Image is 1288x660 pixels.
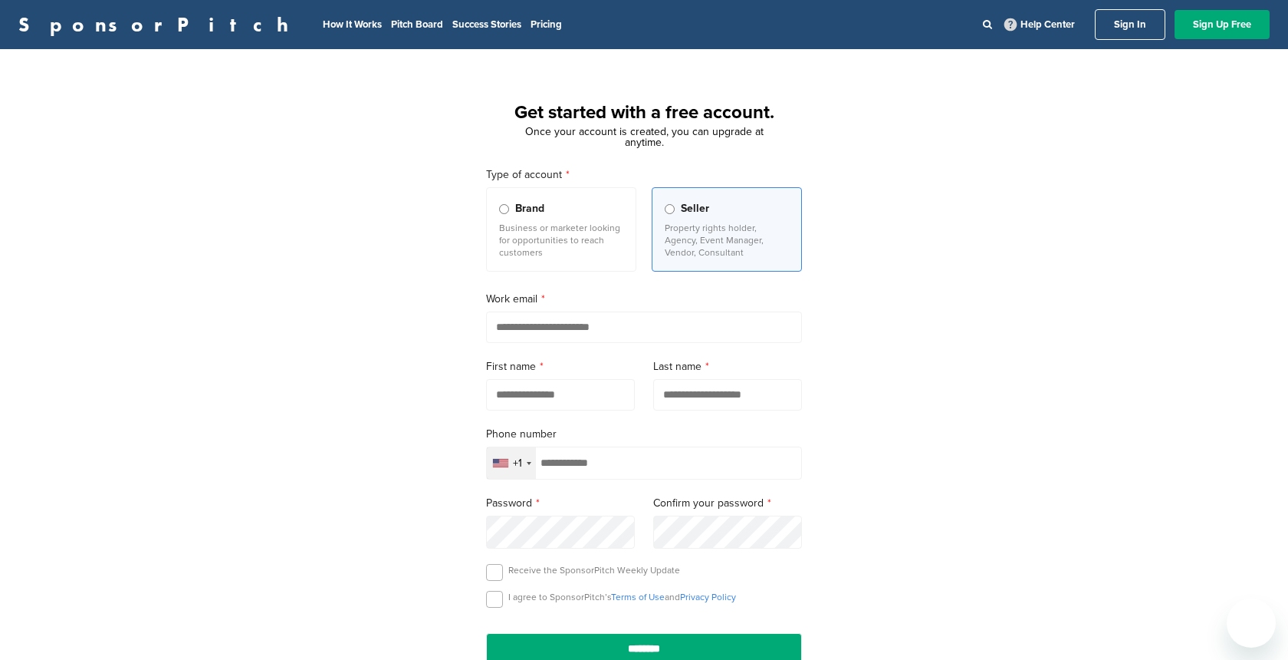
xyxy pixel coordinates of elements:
a: How It Works [323,18,382,31]
p: I agree to SponsorPitch’s and [508,591,736,603]
div: Selected country [487,447,536,479]
input: Brand Business or marketer looking for opportunities to reach customers [499,204,509,214]
label: Password [486,495,635,512]
span: Brand [515,200,544,217]
h1: Get started with a free account. [468,99,820,127]
a: Sign Up Free [1175,10,1270,39]
iframe: Pulsante per aprire la finestra di messaggistica [1227,599,1276,648]
span: Once your account is created, you can upgrade at anytime. [525,125,764,149]
label: Last name [653,358,802,375]
a: Privacy Policy [680,592,736,602]
span: Seller [681,200,709,217]
p: Business or marketer looking for opportunities to reach customers [499,222,623,259]
div: +1 [513,458,522,469]
label: Type of account [486,167,802,183]
a: Sign In [1095,9,1165,40]
a: Success Stories [452,18,521,31]
p: Property rights holder, Agency, Event Manager, Vendor, Consultant [665,222,789,259]
a: Pricing [531,18,562,31]
label: Phone number [486,426,802,443]
p: Receive the SponsorPitch Weekly Update [508,564,680,576]
a: Pitch Board [391,18,443,31]
label: Confirm your password [653,495,802,512]
a: Terms of Use [611,592,665,602]
label: First name [486,358,635,375]
label: Work email [486,291,802,308]
input: Seller Property rights holder, Agency, Event Manager, Vendor, Consultant [665,204,675,214]
a: SponsorPitch [18,15,298,35]
a: Help Center [1001,15,1078,34]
